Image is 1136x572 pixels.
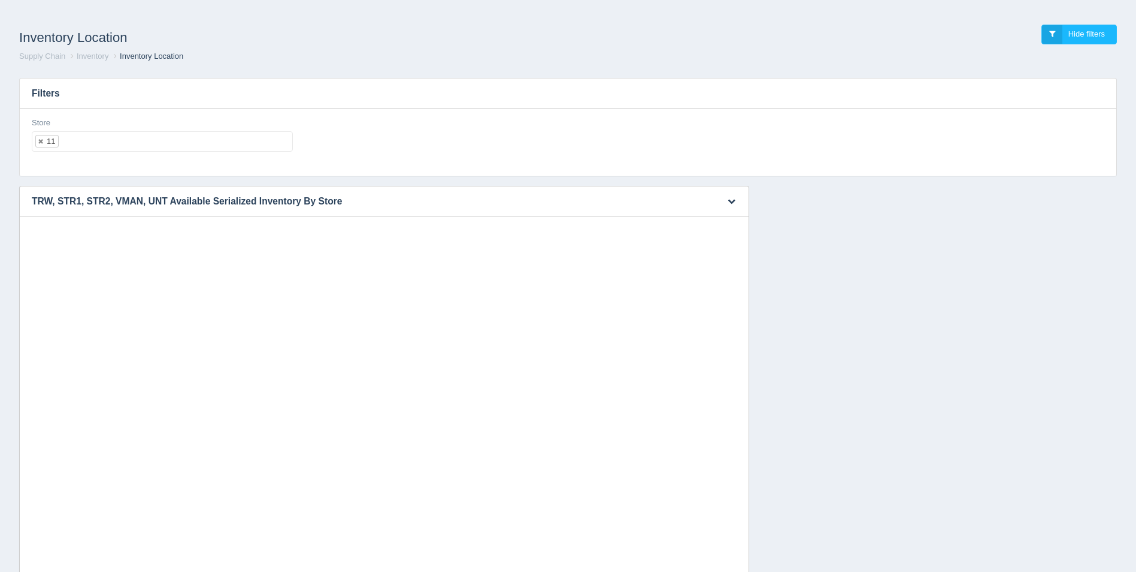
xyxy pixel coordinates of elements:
label: Store [32,118,50,129]
h1: Inventory Location [19,25,568,51]
li: Inventory Location [111,51,183,62]
div: 11 [47,137,55,145]
a: Supply Chain [19,52,65,61]
h3: Filters [20,79,1116,109]
a: Inventory [77,52,108,61]
h3: TRW, STR1, STR2, VMAN, UNT Available Serialized Inventory By Store [20,186,712,216]
a: Hide filters [1041,25,1117,44]
span: Hide filters [1068,29,1105,38]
